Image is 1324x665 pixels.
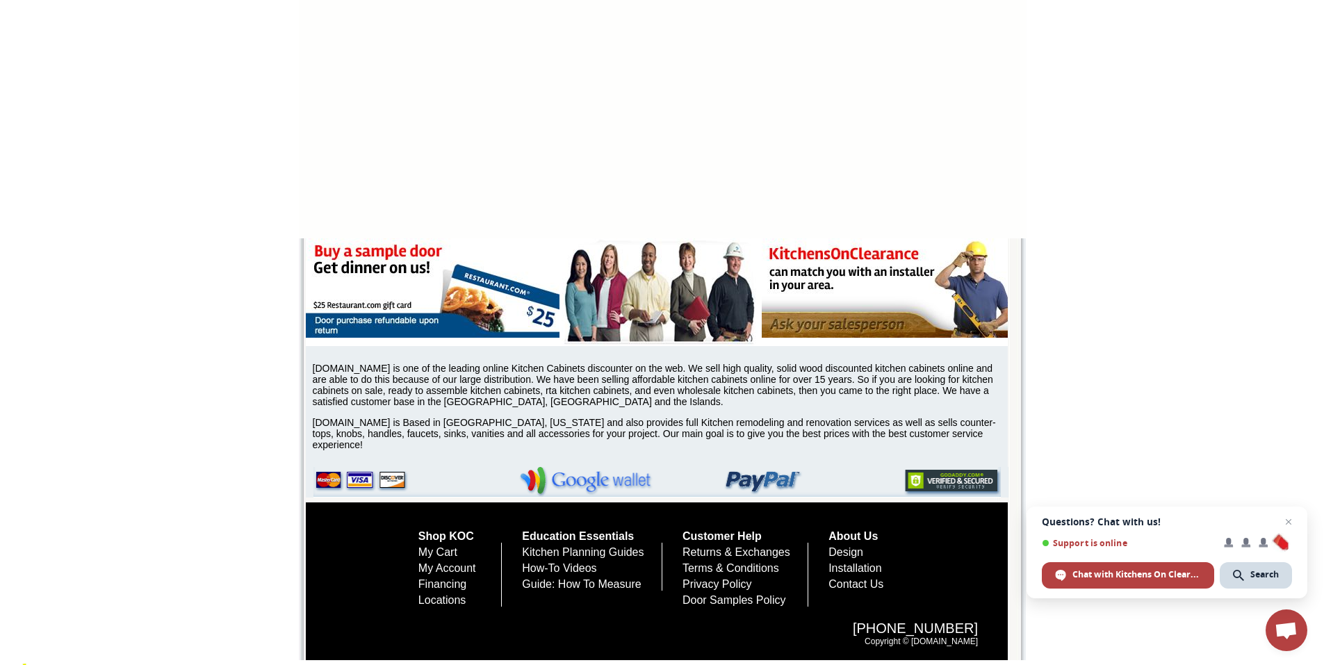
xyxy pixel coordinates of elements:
span: Chat with Kitchens On Clearance [1042,562,1214,589]
a: Door Samples Policy [683,594,786,606]
a: About Us [828,530,878,542]
a: My Cart [418,546,457,558]
a: Design [828,546,863,558]
a: Terms & Conditions [683,562,779,574]
a: Education Essentials [522,530,634,542]
a: How-To Videos [522,562,596,574]
a: Privacy Policy [683,578,752,590]
span: Search [1250,568,1279,581]
span: Questions? Chat with us! [1042,516,1292,527]
a: Financing [418,578,466,590]
p: [DOMAIN_NAME] is one of the leading online Kitchen Cabinets discounter on the web. We sell high q... [313,363,1008,407]
a: My Account [418,562,476,574]
a: Kitchen Planning Guides [522,546,644,558]
h5: Customer Help [683,530,808,543]
span: Support is online [1042,538,1214,548]
div: Copyright © [DOMAIN_NAME] [338,607,992,660]
p: [DOMAIN_NAME] is Based in [GEOGRAPHIC_DATA], [US_STATE] and also provides full Kitchen remodeling... [313,417,1008,450]
a: Guide: How To Measure [522,578,641,590]
a: Locations [418,594,466,606]
a: Shop KOC [418,530,474,542]
a: Installation [828,562,882,574]
a: Returns & Exchanges [683,546,790,558]
a: Contact Us [828,578,883,590]
span: Chat with Kitchens On Clearance [1072,568,1201,581]
span: [PHONE_NUMBER] [352,621,978,637]
a: Open chat [1266,609,1307,651]
span: Search [1220,562,1292,589]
